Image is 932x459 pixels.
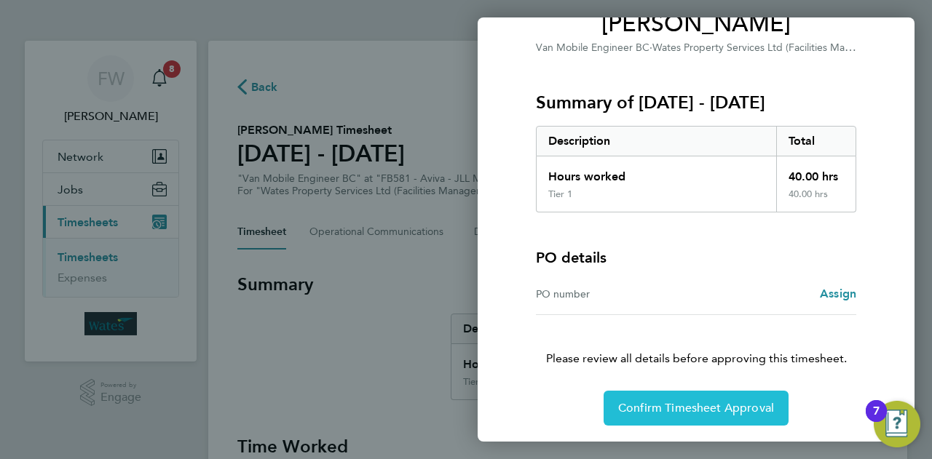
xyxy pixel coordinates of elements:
div: Description [537,127,776,156]
button: Open Resource Center, 7 new notifications [874,401,920,447]
div: Tier 1 [548,188,572,200]
div: PO number [536,285,696,303]
div: 7 [873,411,880,430]
button: Confirm Timesheet Approval [604,391,789,426]
span: Assign [820,287,856,300]
span: Confirm Timesheet Approval [618,401,774,415]
span: Wates Property Services Ltd (Facilities Management) [652,40,895,54]
div: 40.00 hrs [776,188,856,212]
p: Please review all details before approving this timesheet. [518,315,874,367]
h4: PO details [536,247,607,268]
h3: Summary of [DATE] - [DATE] [536,91,856,114]
div: Hours worked [537,156,776,188]
div: 40.00 hrs [776,156,856,188]
span: Van Mobile Engineer BC [536,41,649,54]
span: · [649,41,652,54]
div: Total [776,127,856,156]
span: [PERSON_NAME] [536,9,856,39]
div: Summary of 13 - 19 Sep 2025 [536,126,856,212]
a: Assign [820,285,856,303]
